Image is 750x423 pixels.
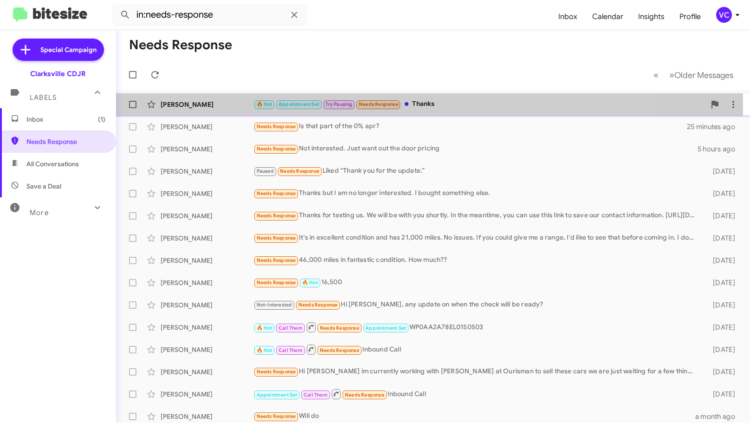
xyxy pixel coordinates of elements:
a: Insights [631,3,672,30]
span: Appointment Set [365,325,406,331]
span: Needs Response [257,369,296,375]
div: VC [716,7,732,23]
span: 🔥 Hot [257,325,272,331]
span: (1) [98,115,105,124]
div: [PERSON_NAME] [161,390,253,399]
nav: Page navigation example [648,65,739,85]
span: Needs Response [26,137,105,146]
span: Try Pausing [325,101,352,107]
span: Needs Response [359,101,398,107]
div: Liked “Thank you for the update.” [253,166,700,176]
span: 🔥 Hot [257,101,272,107]
button: VC [708,7,740,23]
h1: Needs Response [129,38,232,52]
div: [PERSON_NAME] [161,167,253,176]
div: [PERSON_NAME] [161,122,253,131]
span: Inbox [26,115,105,124]
div: [DATE] [700,234,743,243]
a: Special Campaign [13,39,104,61]
input: Search [112,4,307,26]
div: [PERSON_NAME] [161,234,253,243]
div: [DATE] [700,167,743,176]
span: Appointment Set [257,392,297,398]
div: [DATE] [700,256,743,265]
div: Hi [PERSON_NAME], any update on when the check will be ready? [253,299,700,310]
span: Needs Response [257,413,296,419]
span: Call Them [304,392,328,398]
div: Clarksville CDJR [30,69,86,78]
span: Needs Response [345,392,384,398]
div: 5 hours ago [698,144,743,154]
div: 25 minutes ago [687,122,743,131]
div: [PERSON_NAME] [161,256,253,265]
span: All Conversations [26,159,79,169]
span: Needs Response [298,302,338,308]
div: [DATE] [700,189,743,198]
span: Labels [30,93,57,102]
span: Needs Response [257,257,296,263]
span: Appointment Set [278,101,319,107]
div: Thanks [253,99,705,110]
div: Thanks but I am no longer interested. I bought something else. [253,188,700,199]
div: [DATE] [700,278,743,287]
div: [PERSON_NAME] [161,300,253,310]
div: Not interested. Just want out the door pricing [253,143,698,154]
span: Needs Response [257,235,296,241]
div: [PERSON_NAME] [161,278,253,287]
div: [PERSON_NAME] [161,189,253,198]
div: [PERSON_NAME] [161,144,253,154]
span: Special Campaign [40,45,97,54]
a: Profile [672,3,708,30]
div: Is that part of the 0% apr? [253,121,687,132]
span: Save a Deal [26,182,61,191]
span: Needs Response [257,213,296,219]
span: Paused [257,168,274,174]
div: [DATE] [700,211,743,221]
button: Next [664,65,739,85]
div: [DATE] [700,345,743,354]
span: Needs Response [257,146,296,152]
div: Inbound Call [253,388,700,400]
span: More [30,208,49,217]
a: Inbox [551,3,585,30]
div: Hi [PERSON_NAME] im currently working with [PERSON_NAME] at Ourisman to sell these cars we are ju... [253,366,700,377]
div: [PERSON_NAME] [161,412,253,421]
span: » [669,69,674,81]
div: 46,000 miles in fantastic condition. How much?? [253,255,700,266]
span: Needs Response [320,347,359,353]
div: Inbound Call [253,344,700,355]
span: Needs Response [280,168,319,174]
div: [PERSON_NAME] [161,211,253,221]
span: Not-Interested [257,302,292,308]
span: Older Messages [674,70,733,80]
div: 16,500 [253,277,700,288]
div: [PERSON_NAME] [161,323,253,332]
span: 🔥 Hot [302,280,318,286]
span: Needs Response [257,280,296,286]
div: WP0AA2A78EL0150503 [253,321,700,333]
div: [PERSON_NAME] [161,345,253,354]
span: Needs Response [320,325,359,331]
div: [DATE] [700,367,743,377]
button: Previous [648,65,664,85]
a: Calendar [585,3,631,30]
div: [PERSON_NAME] [161,100,253,109]
span: Call Them [278,347,303,353]
div: [PERSON_NAME] [161,367,253,377]
div: Thanks for texting us. We will be with you shortly. In the meantime, you can use this link to sav... [253,210,700,221]
div: [DATE] [700,390,743,399]
div: Will do [253,411,695,422]
span: « [653,69,659,81]
div: It's in excellent condition and has 21,000 miles. No issues. If you could give me a range, I'd li... [253,233,700,243]
div: [DATE] [700,323,743,332]
span: Needs Response [257,124,296,130]
span: Needs Response [257,190,296,196]
div: [DATE] [700,300,743,310]
span: Call Them [278,325,303,331]
div: a month ago [695,412,743,421]
span: 🔥 Hot [257,347,272,353]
